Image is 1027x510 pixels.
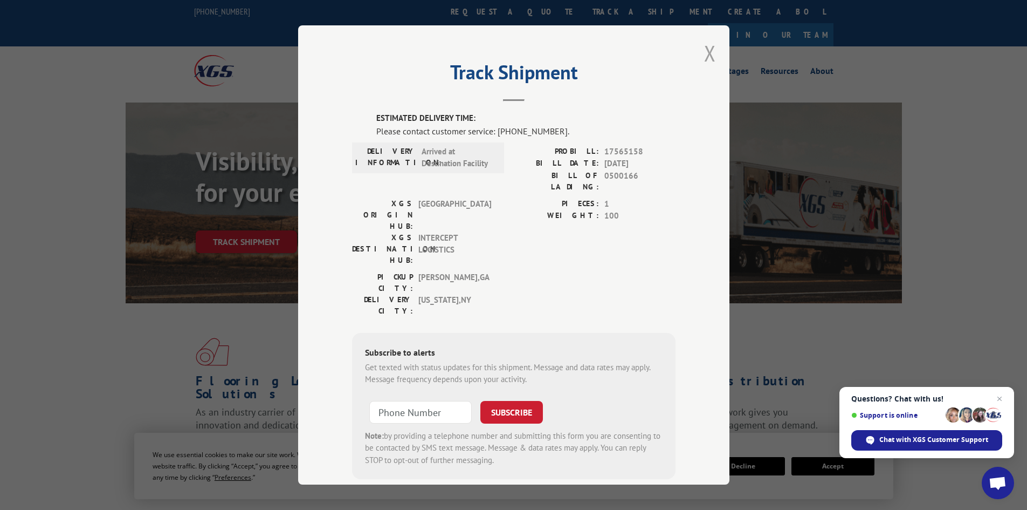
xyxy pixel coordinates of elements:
label: XGS DESTINATION HUB: [352,232,413,266]
span: [GEOGRAPHIC_DATA] [418,198,491,232]
div: Please contact customer service: [PHONE_NUMBER]. [376,125,676,138]
label: PICKUP CITY: [352,271,413,294]
span: Questions? Chat with us! [851,395,1002,403]
div: Get texted with status updates for this shipment. Message and data rates may apply. Message frequ... [365,362,663,386]
label: ESTIMATED DELIVERY TIME: [376,112,676,125]
label: WEIGHT: [514,210,599,222]
span: 1 [604,198,676,210]
span: Arrived at Destination Facility [422,146,494,170]
label: XGS ORIGIN HUB: [352,198,413,232]
span: [DATE] [604,158,676,170]
button: SUBSCRIBE [480,401,543,424]
span: 0500166 [604,170,676,193]
span: [US_STATE] , NY [418,294,491,317]
span: 17565158 [604,146,676,158]
span: INTERCEPT LOGISTICS [418,232,491,266]
a: Open chat [982,467,1014,499]
span: [PERSON_NAME] , GA [418,271,491,294]
h2: Track Shipment [352,65,676,85]
label: DELIVERY CITY: [352,294,413,317]
label: DELIVERY INFORMATION: [355,146,416,170]
div: by providing a telephone number and submitting this form you are consenting to be contacted by SM... [365,430,663,467]
label: BILL OF LADING: [514,170,599,193]
span: Support is online [851,411,942,419]
span: Chat with XGS Customer Support [879,435,988,445]
label: PROBILL: [514,146,599,158]
input: Phone Number [369,401,472,424]
label: PIECES: [514,198,599,210]
label: BILL DATE: [514,158,599,170]
strong: Note: [365,431,384,441]
span: 100 [604,210,676,222]
span: Chat with XGS Customer Support [851,430,1002,451]
div: Subscribe to alerts [365,346,663,362]
button: Close modal [704,39,716,67]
